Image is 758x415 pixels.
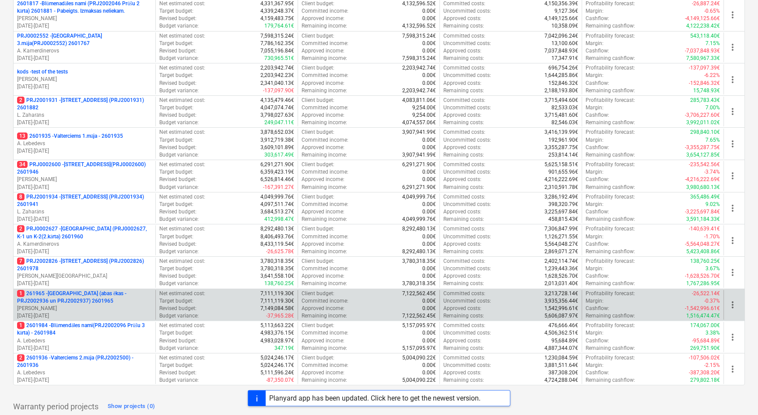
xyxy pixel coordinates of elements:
p: Approved income : [302,208,344,216]
p: [DATE] - [DATE] [17,22,152,30]
p: 6,526,814.46€ [260,176,294,183]
p: -137,097.90€ [263,87,294,94]
p: Remaining income : [302,151,347,159]
p: Approved income : [302,176,344,183]
span: 1 [17,322,25,329]
span: more_vert [727,74,738,85]
p: Margin : [586,168,604,176]
p: Target budget : [159,233,193,241]
p: PRJ2001934 - [STREET_ADDRESS] (PRJ2001934) 2601941 [17,193,152,208]
p: 3,907,941.99€ [402,151,436,159]
p: -137,097.39€ [689,64,720,72]
p: 730,965.51€ [264,55,294,62]
p: 7,598,315.24€ [402,55,436,62]
p: Approved income : [302,47,344,55]
p: 7,598,315.24€ [402,32,436,40]
p: 192,961.90€ [548,136,578,144]
p: [DATE] - [DATE] [17,280,152,287]
p: 17,347.91€ [551,55,578,62]
p: 7,042,096.24€ [544,32,578,40]
p: Remaining costs : [443,151,484,159]
p: [PERSON_NAME] [17,15,152,22]
p: Cashflow : [586,112,609,119]
div: 8PRJ2001934 -[STREET_ADDRESS] (PRJ2001934) 2601941L. Zaharāns[DATE]-[DATE] [17,193,152,223]
p: Cashflow : [586,15,609,22]
p: [PERSON_NAME] [17,305,152,312]
p: Margin : [586,72,604,79]
p: 2601984 - Blūmendāles nami(PRJ2002096 Prūšu 3 kārta) - 2601984 [17,322,152,337]
p: Profitability forecast : [586,97,635,104]
p: 4,159,483.75€ [260,15,294,22]
p: Budget variance : [159,22,199,30]
p: Committed income : [302,7,348,15]
p: 901,655.96€ [548,168,578,176]
p: A. Kamerdinerovs [17,241,152,248]
p: 2601936 - Valterciems 2.māja (PRJ2002500) - 2601936 [17,354,152,369]
p: Net estimated cost : [159,129,205,136]
p: Net estimated cost : [159,64,205,72]
p: Remaining income : [302,55,347,62]
p: Profitability forecast : [586,32,635,40]
p: 179,764.61€ [264,22,294,30]
p: Client budget : [302,225,334,233]
p: 6,359,423.19€ [260,168,294,176]
p: Committed income : [302,72,348,79]
p: Approved costs : [443,80,481,87]
p: A. Kamerdinerovs [17,47,152,55]
p: Uncommitted costs : [443,7,491,15]
p: Target budget : [159,40,193,47]
p: PRJ0002552 - [GEOGRAPHIC_DATA] 3.māja(PRJ0002552) 2601767 [17,32,152,47]
p: Remaining cashflow : [586,55,635,62]
p: [DATE] - [DATE] [17,377,152,384]
p: 1,126,271.55€ [544,233,578,241]
p: 253,814.14€ [548,151,578,159]
p: 4,216,222.69€ [544,176,578,183]
p: [PERSON_NAME] [17,176,152,183]
p: Revised budget : [159,241,197,248]
p: 6,291,271.90€ [260,161,294,168]
p: A. Lebedevs [17,369,152,377]
p: PRJ0002600 - [STREET_ADDRESS](PRJ0002600) 2601946 [17,161,152,176]
p: Approved costs : [443,15,481,22]
p: 4,132,596.52€ [402,22,436,30]
p: Revised budget : [159,15,197,22]
span: 1 [17,290,25,297]
p: 398,320.79€ [548,201,578,208]
p: -140,639.41€ [689,225,720,233]
p: 4,122,238.42€ [686,22,720,30]
p: 2,310,591.78€ [544,184,578,191]
p: [DATE] - [DATE] [17,147,152,155]
p: 4,149,125.66€ [544,15,578,22]
p: 7,580,967.33€ [686,55,720,62]
p: 249,047.11€ [264,119,294,126]
p: 4,097,511.74€ [260,201,294,208]
p: 2,203,942.23€ [260,72,294,79]
p: Cashflow : [586,144,609,151]
div: Show projects (0) [108,401,155,412]
p: Budget variance : [159,184,199,191]
p: Revised budget : [159,144,197,151]
p: Remaining costs : [443,22,484,30]
p: 412,998.47€ [264,216,294,223]
p: 10,358.09€ [551,22,578,30]
p: 4,047,074.74€ [260,104,294,112]
p: 7,598,315.24€ [260,32,294,40]
p: Client budget : [302,64,334,72]
p: Remaining cashflow : [586,151,635,159]
p: 5,625,158.51€ [544,161,578,168]
p: [DATE] - [DATE] [17,248,152,255]
p: 9,254.00€ [412,104,436,112]
p: Uncommitted costs : [443,40,491,47]
p: 0.00€ [422,80,436,87]
p: Remaining cashflow : [586,22,635,30]
p: Cashflow : [586,80,609,87]
p: Committed costs : [443,193,485,201]
p: Cashflow : [586,176,609,183]
p: 543,118.40€ [690,32,720,40]
p: -1.70% [704,233,720,241]
p: 365,486.49€ [690,193,720,201]
p: Budget variance : [159,119,199,126]
p: Client budget : [302,32,334,40]
p: 3,684,513.27€ [260,208,294,216]
p: 3,609,101.89€ [260,144,294,151]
